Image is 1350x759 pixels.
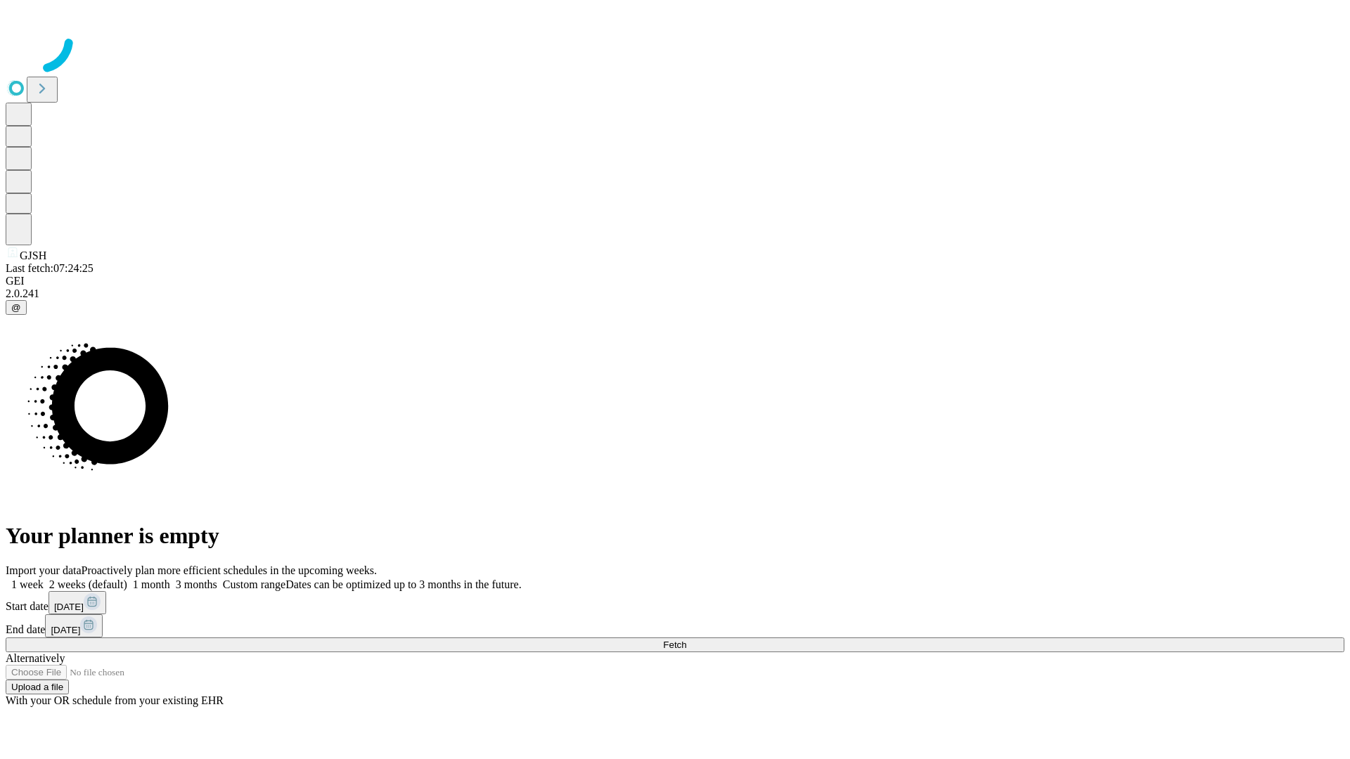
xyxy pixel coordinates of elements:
[54,602,84,612] span: [DATE]
[6,694,224,706] span: With your OR schedule from your existing EHR
[6,523,1344,549] h1: Your planner is empty
[663,640,686,650] span: Fetch
[6,614,1344,637] div: End date
[45,614,103,637] button: [DATE]
[6,591,1344,614] div: Start date
[6,680,69,694] button: Upload a file
[176,578,217,590] span: 3 months
[6,287,1344,300] div: 2.0.241
[133,578,170,590] span: 1 month
[6,564,82,576] span: Import your data
[6,275,1344,287] div: GEI
[11,302,21,313] span: @
[82,564,377,576] span: Proactively plan more efficient schedules in the upcoming weeks.
[6,300,27,315] button: @
[6,637,1344,652] button: Fetch
[49,578,127,590] span: 2 weeks (default)
[285,578,521,590] span: Dates can be optimized up to 3 months in the future.
[20,249,46,261] span: GJSH
[49,591,106,614] button: [DATE]
[11,578,44,590] span: 1 week
[6,262,94,274] span: Last fetch: 07:24:25
[223,578,285,590] span: Custom range
[51,625,80,635] span: [DATE]
[6,652,65,664] span: Alternatively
